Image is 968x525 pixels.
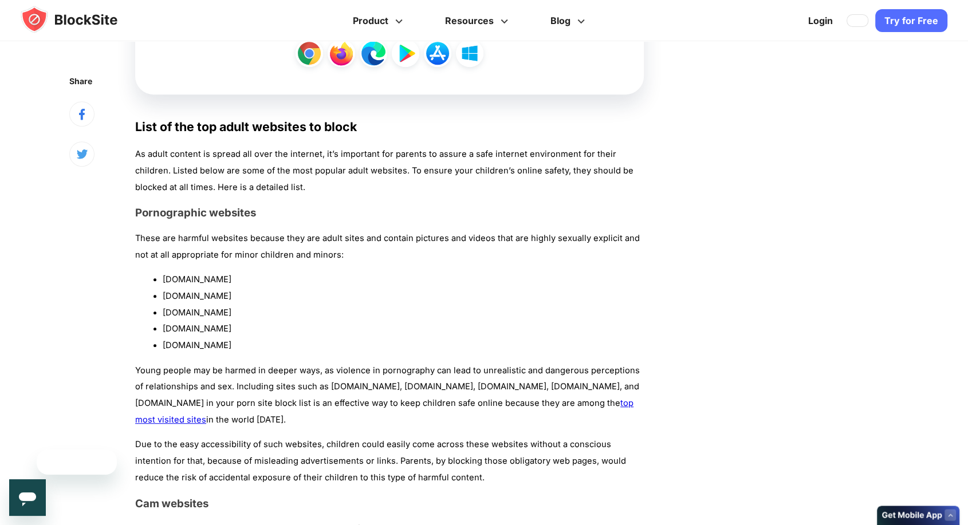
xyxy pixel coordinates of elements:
[163,337,644,354] li: [DOMAIN_NAME]
[135,117,644,136] h2: List of the top adult websites to block
[163,305,644,321] li: [DOMAIN_NAME]
[801,7,840,34] a: Login
[135,230,644,263] p: These are harmful websites because they are adult sites and contain pictures and videos that are ...
[296,40,323,67] img: chrome icon
[135,362,644,428] p: Young people may be harmed in deeper ways, as violence in pornography can lead to unrealistic and...
[69,76,92,86] text: Share
[328,40,355,67] img: firefox icon
[135,146,644,195] p: As adult content is spread all over the internet, it’s important for parents to assure a safe int...
[9,479,46,516] iframe: Button to launch messaging window
[424,40,451,67] img: appstore icon
[163,271,644,288] li: [DOMAIN_NAME]
[163,321,644,337] li: [DOMAIN_NAME]
[135,436,644,485] p: Due to the easy accessibility of such websites, children could easily come across these websites ...
[875,9,947,32] a: Try for Free
[21,6,140,33] img: blocksite-icon.5d769676.svg
[37,449,117,475] iframe: Message from company
[456,40,483,67] img: windows icon
[360,40,387,67] img: edge icon
[135,206,644,219] h3: Pornographic websites
[163,288,644,305] li: [DOMAIN_NAME]
[392,40,419,67] img: play icon
[135,497,644,510] h3: Cam websites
